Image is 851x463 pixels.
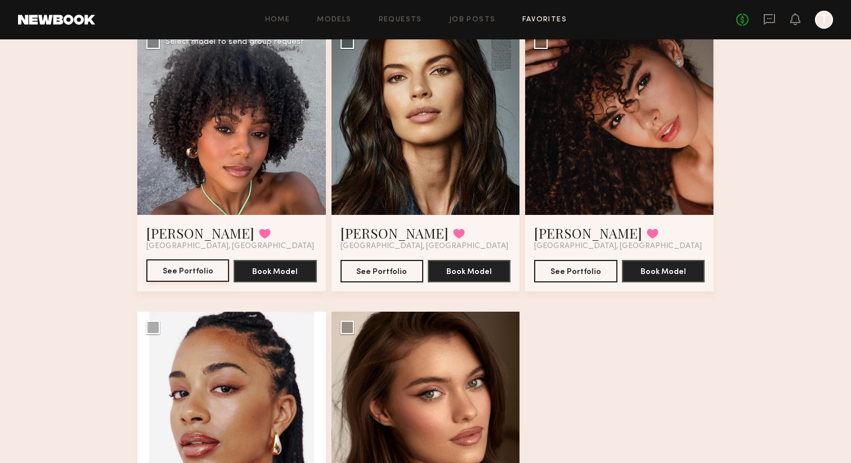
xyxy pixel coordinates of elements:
[341,242,508,251] span: [GEOGRAPHIC_DATA], [GEOGRAPHIC_DATA]
[165,38,304,46] div: Select model to send group request
[449,16,496,24] a: Job Posts
[341,260,423,282] button: See Portfolio
[234,260,316,282] button: Book Model
[534,260,617,282] button: See Portfolio
[146,242,314,251] span: [GEOGRAPHIC_DATA], [GEOGRAPHIC_DATA]
[622,260,705,282] button: Book Model
[265,16,290,24] a: Home
[428,266,510,276] a: Book Model
[146,224,254,242] a: [PERSON_NAME]
[146,259,229,282] button: See Portfolio
[622,266,705,276] a: Book Model
[146,260,229,282] a: See Portfolio
[428,260,510,282] button: Book Model
[522,16,567,24] a: Favorites
[534,224,642,242] a: [PERSON_NAME]
[317,16,351,24] a: Models
[341,224,449,242] a: [PERSON_NAME]
[534,242,702,251] span: [GEOGRAPHIC_DATA], [GEOGRAPHIC_DATA]
[815,11,833,29] a: T
[379,16,422,24] a: Requests
[234,266,316,276] a: Book Model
